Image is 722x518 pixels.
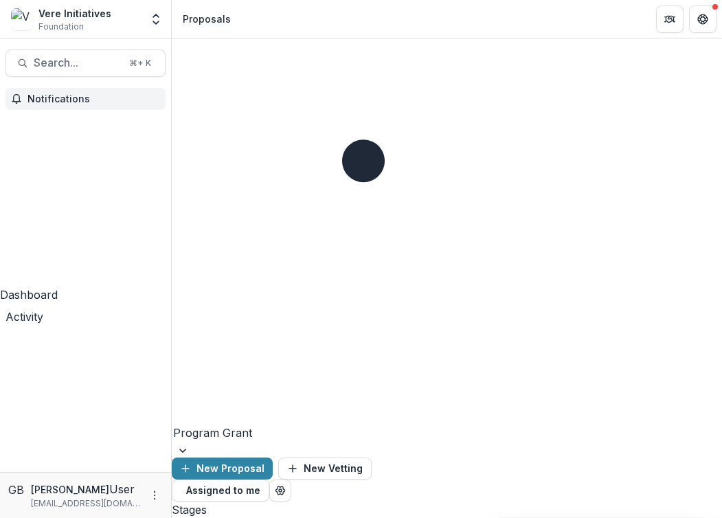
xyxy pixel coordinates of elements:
button: Partners [656,5,684,33]
button: New Proposal [172,458,273,480]
div: Proposals [183,12,231,26]
p: [PERSON_NAME] [31,482,109,497]
span: Notifications [27,93,160,105]
button: New Vetting [278,458,372,480]
p: [EMAIL_ADDRESS][DOMAIN_NAME] [31,497,141,510]
img: Vere Initiatives [11,8,33,30]
span: Stages [172,503,207,517]
p: User [109,481,135,497]
button: Get Help [689,5,717,33]
span: Search... [34,56,121,69]
div: Grace Brown [8,484,25,495]
button: Notifications [5,88,166,110]
span: Activity [5,310,43,324]
button: Search... [5,49,166,77]
nav: breadcrumb [177,9,236,29]
button: Open entity switcher [146,5,166,33]
button: More [146,487,163,504]
button: Assigned to me [172,480,269,502]
div: ⌘ + K [126,56,154,71]
button: Open table manager [269,480,291,502]
span: Foundation [38,21,84,33]
div: Vere Initiatives [38,6,111,21]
